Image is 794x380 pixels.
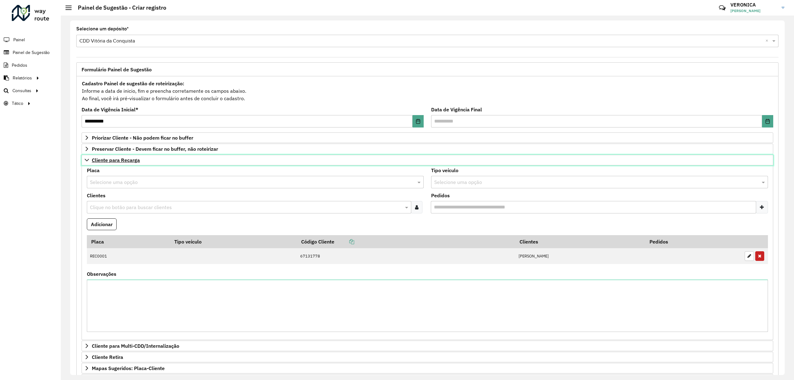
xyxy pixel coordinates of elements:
[515,235,645,248] th: Clientes
[92,158,140,163] span: Cliente para Recarga
[297,248,515,264] td: 67131778
[82,341,773,351] a: Cliente para Multi-CDD/Internalização
[170,235,297,248] th: Tipo veículo
[730,8,777,14] span: [PERSON_NAME]
[13,37,25,43] span: Painel
[82,79,773,102] div: Informe a data de inicio, fim e preencha corretamente os campos abaixo. Ao final, você irá pré-vi...
[12,87,31,94] span: Consultas
[413,115,424,127] button: Choose Date
[76,25,129,33] label: Selecione um depósito
[431,192,450,199] label: Pedidos
[12,62,27,69] span: Pedidos
[82,363,773,373] a: Mapas Sugeridos: Placa-Cliente
[13,49,50,56] span: Painel de Sugestão
[431,167,458,174] label: Tipo veículo
[82,106,138,113] label: Data de Vigência Inicial
[645,235,741,248] th: Pedidos
[87,235,170,248] th: Placa
[13,75,32,81] span: Relatórios
[82,155,773,165] a: Cliente para Recarga
[730,2,777,8] h3: VERONICA
[87,270,116,278] label: Observações
[762,115,773,127] button: Choose Date
[87,167,100,174] label: Placa
[87,218,117,230] button: Adicionar
[82,165,773,340] div: Cliente para Recarga
[82,80,184,87] strong: Cadastro Painel de sugestão de roteirização:
[334,239,354,245] a: Copiar
[515,248,645,264] td: [PERSON_NAME]
[716,1,729,15] a: Contato Rápido
[92,355,123,360] span: Cliente Retira
[82,132,773,143] a: Priorizar Cliente - Não podem ficar no buffer
[87,192,105,199] label: Clientes
[72,4,166,11] h2: Painel de Sugestão - Criar registro
[92,146,218,151] span: Preservar Cliente - Devem ficar no buffer, não roteirizar
[12,100,23,107] span: Tático
[431,106,482,113] label: Data de Vigência Final
[297,235,515,248] th: Código Cliente
[87,248,170,264] td: REC0001
[765,37,771,45] span: Clear all
[82,67,152,72] span: Formulário Painel de Sugestão
[92,366,165,371] span: Mapas Sugeridos: Placa-Cliente
[92,135,193,140] span: Priorizar Cliente - Não podem ficar no buffer
[82,352,773,362] a: Cliente Retira
[82,144,773,154] a: Preservar Cliente - Devem ficar no buffer, não roteirizar
[92,343,179,348] span: Cliente para Multi-CDD/Internalização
